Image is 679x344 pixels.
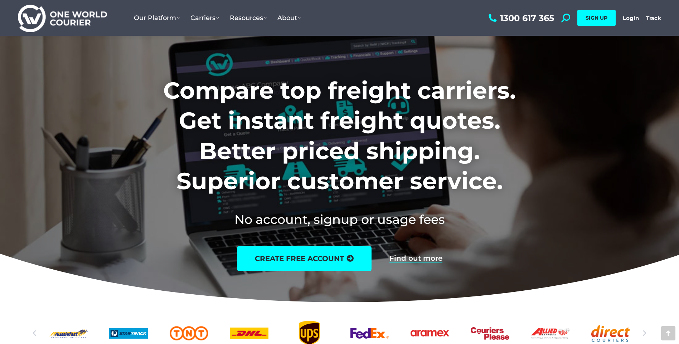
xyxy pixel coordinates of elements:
a: Resources [224,7,272,29]
a: create free account [237,246,372,271]
h1: Compare top freight carriers. Get instant freight quotes. Better priced shipping. Superior custom... [116,75,563,196]
span: Carriers [190,14,219,22]
h2: No account, signup or usage fees [116,211,563,228]
a: Carriers [185,7,224,29]
span: About [277,14,301,22]
span: SIGN UP [586,15,607,21]
a: SIGN UP [577,10,616,26]
a: 1300 617 365 [487,14,554,23]
span: Resources [230,14,267,22]
a: Our Platform [128,7,185,29]
img: One World Courier [18,4,107,33]
span: Our Platform [134,14,180,22]
a: Find out more [389,255,442,262]
a: Login [623,15,639,21]
a: About [272,7,306,29]
a: Track [646,15,661,21]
